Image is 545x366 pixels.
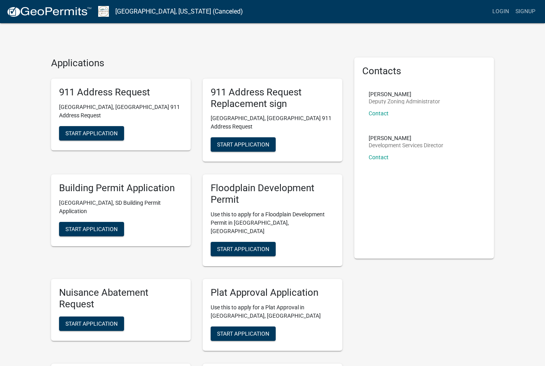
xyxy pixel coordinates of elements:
[65,226,118,232] span: Start Application
[211,210,334,235] p: Use this to apply for a Floodplain Development Permit in [GEOGRAPHIC_DATA], [GEOGRAPHIC_DATA]
[369,110,389,117] a: Contact
[59,103,183,120] p: [GEOGRAPHIC_DATA], [GEOGRAPHIC_DATA] 911 Address Request
[369,142,443,148] p: Development Services Director
[369,154,389,160] a: Contact
[59,222,124,236] button: Start Application
[369,91,440,97] p: [PERSON_NAME]
[211,182,334,206] h5: Floodplain Development Permit
[369,99,440,104] p: Deputy Zoning Administrator
[362,65,486,77] h5: Contacts
[59,317,124,331] button: Start Application
[59,287,183,310] h5: Nuisance Abatement Request
[211,87,334,110] h5: 911 Address Request Replacement sign
[489,4,512,19] a: Login
[217,141,269,148] span: Start Application
[98,6,109,17] img: Yankton County, South Dakota (Canceled)
[65,130,118,136] span: Start Application
[59,199,183,216] p: [GEOGRAPHIC_DATA], SD Building Permit Application
[369,135,443,141] p: [PERSON_NAME]
[211,303,334,320] p: Use this to apply for a Plat Approval in [GEOGRAPHIC_DATA], [GEOGRAPHIC_DATA]
[51,57,342,69] h4: Applications
[115,5,243,18] a: [GEOGRAPHIC_DATA], [US_STATE] (Canceled)
[217,330,269,336] span: Start Application
[59,87,183,98] h5: 911 Address Request
[211,137,276,152] button: Start Application
[211,287,334,299] h5: Plat Approval Application
[59,126,124,140] button: Start Application
[211,242,276,256] button: Start Application
[59,182,183,194] h5: Building Permit Application
[217,245,269,252] span: Start Application
[211,326,276,341] button: Start Application
[211,114,334,131] p: [GEOGRAPHIC_DATA], [GEOGRAPHIC_DATA] 911 Address Request
[512,4,539,19] a: Signup
[65,320,118,326] span: Start Application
